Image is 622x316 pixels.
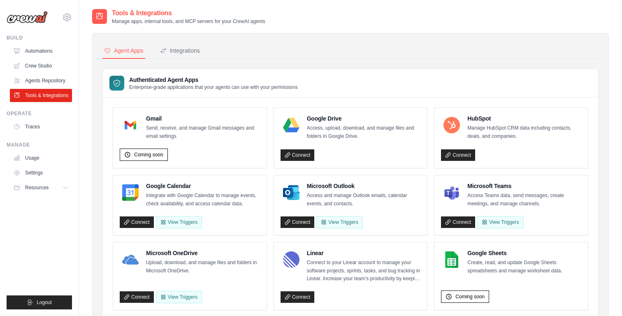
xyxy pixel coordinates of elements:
a: Usage [10,151,72,165]
img: Google Calendar Logo [122,184,139,201]
button: Resources [10,181,72,194]
a: Settings [10,166,72,179]
a: Traces [10,120,72,133]
a: Crew Studio [10,59,72,72]
p: Integrate with Google Calendar to manage events, check availability, and access calendar data. [146,192,260,208]
h3: Authenticated Agent Apps [129,76,298,84]
h4: Google Sheets [467,249,581,257]
h4: Microsoft OneDrive [146,249,260,257]
button: Agent Apps [102,43,145,59]
h4: HubSpot [467,114,581,123]
a: Connect [120,291,154,303]
p: Create, read, and update Google Sheets spreadsheets and manage worksheet data. [467,259,581,275]
img: Microsoft OneDrive Logo [122,251,139,268]
a: Connect [120,216,154,228]
p: Connect to your Linear account to manage your software projects, sprints, tasks, and bug tracking... [307,259,421,283]
a: Connect [281,216,315,228]
: View Triggers [156,291,202,303]
img: Linear Logo [283,251,299,268]
button: View Triggers [156,216,202,228]
span: Coming soon [134,151,163,158]
a: Automations [10,44,72,58]
p: Access Teams data, send messages, create meetings, and manage channels. [467,192,581,208]
h4: Gmail [146,114,260,123]
div: Manage [7,142,72,148]
span: Logout [37,299,52,306]
p: Manage apps, internal tools, and MCP servers for your CrewAI agents [112,18,265,25]
img: Logo [7,11,48,23]
h4: Microsoft Outlook [307,182,421,190]
p: Manage HubSpot CRM data including contacts, deals, and companies. [467,124,581,140]
: View Triggers [477,216,523,228]
span: Resources [25,184,49,191]
span: Coming soon [455,293,485,300]
: View Triggers [316,216,362,228]
a: Agents Repository [10,74,72,87]
h4: Google Calendar [146,182,260,190]
button: Logout [7,295,72,309]
img: HubSpot Logo [443,117,460,133]
div: Integrations [160,46,200,55]
div: Agent Apps [104,46,144,55]
a: Connect [441,216,475,228]
img: Google Drive Logo [283,117,299,133]
h4: Microsoft Teams [467,182,581,190]
img: Google Sheets Logo [443,251,460,268]
a: Connect [281,291,315,303]
button: Integrations [158,43,202,59]
p: Upload, download, and manage files and folders in Microsoft OneDrive. [146,259,260,275]
a: Tools & Integrations [10,89,72,102]
a: Connect [281,149,315,161]
img: Gmail Logo [122,117,139,133]
h4: Linear [307,249,421,257]
a: Connect [441,149,475,161]
p: Enterprise-grade applications that your agents can use with your permissions [129,84,298,91]
div: Build [7,35,72,41]
h4: Google Drive [307,114,421,123]
p: Send, receive, and manage Gmail messages and email settings. [146,124,260,140]
img: Microsoft Teams Logo [443,184,460,201]
img: Microsoft Outlook Logo [283,184,299,201]
h2: Tools & Integrations [112,8,265,18]
p: Access and manage Outlook emails, calendar events, and contacts. [307,192,421,208]
div: Operate [7,110,72,117]
p: Access, upload, download, and manage files and folders in Google Drive. [307,124,421,140]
